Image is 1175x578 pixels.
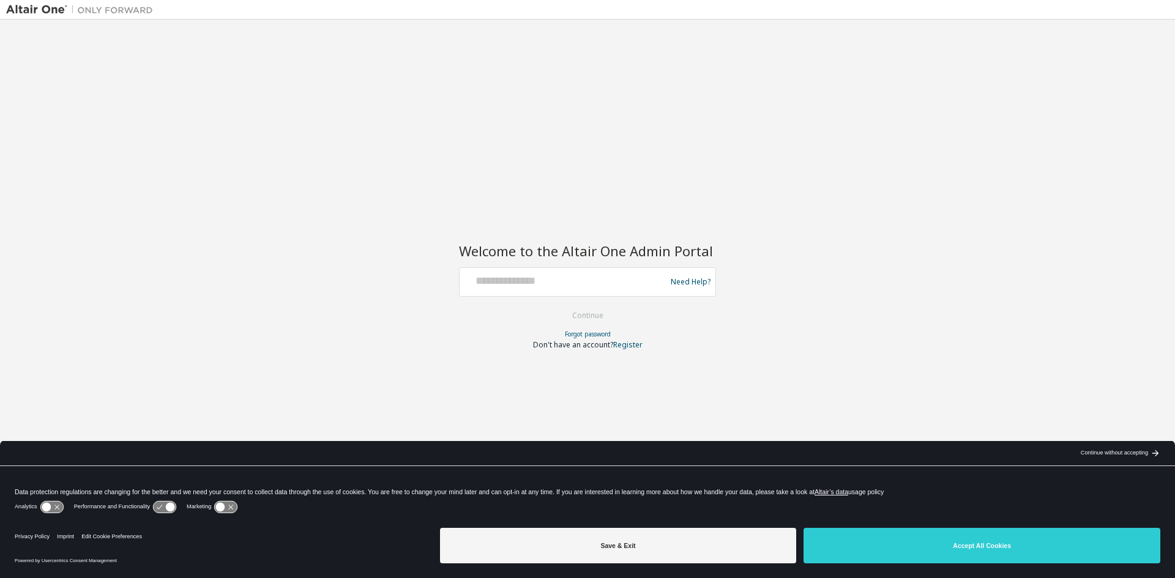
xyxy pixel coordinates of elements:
a: Forgot password [565,330,611,338]
h2: Welcome to the Altair One Admin Portal [459,242,716,259]
a: Register [613,339,643,350]
a: Need Help? [671,281,711,282]
img: Altair One [6,4,159,16]
span: Don't have an account? [533,339,613,350]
